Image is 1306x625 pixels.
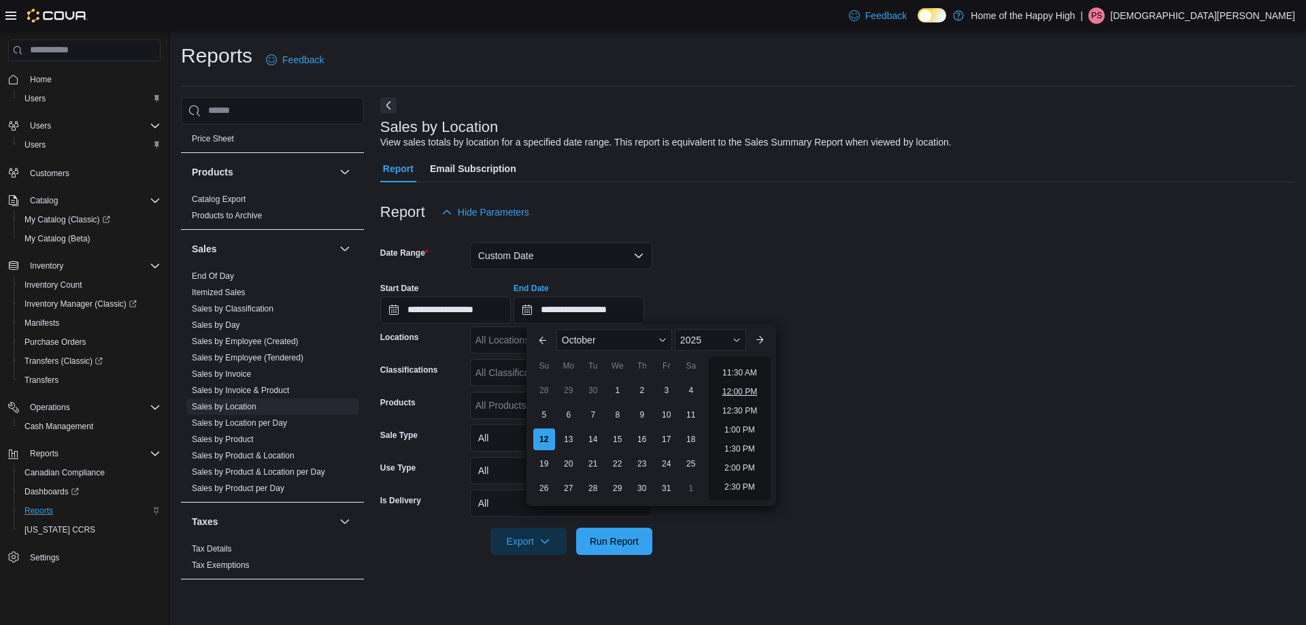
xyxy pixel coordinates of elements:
h3: Products [192,165,233,179]
a: Transfers [19,372,64,388]
div: day-1 [607,379,629,401]
div: Button. Open the month selector. October is currently selected. [556,329,672,351]
a: Users [19,137,51,153]
h3: Report [380,204,425,220]
span: Cash Management [19,418,161,435]
span: [US_STATE] CCRS [24,524,95,535]
button: Reports [14,501,166,520]
a: Sales by Location [192,402,256,411]
a: Sales by Classification [192,304,273,314]
span: Transfers (Classic) [19,353,161,369]
input: Press the down key to open a popover containing a calendar. [380,297,511,324]
span: Feedback [865,9,907,22]
div: View sales totals by location for a specified date range. This report is equivalent to the Sales ... [380,135,952,150]
div: day-16 [631,428,653,450]
button: Run Report [576,528,652,555]
a: Transfers (Classic) [19,353,108,369]
div: day-28 [582,477,604,499]
a: Sales by Invoice [192,369,251,379]
button: All [470,424,652,452]
button: Users [3,116,166,135]
a: Tax Details [192,544,232,554]
div: Button. Open the year selector. 2025 is currently selected. [675,329,746,351]
h3: Sales by Location [380,119,499,135]
span: Reports [19,503,161,519]
a: Canadian Compliance [19,464,110,481]
a: Sales by Product & Location per Day [192,467,325,477]
span: Sales by Location per Day [192,418,287,428]
a: Inventory Manager (Classic) [14,294,166,314]
a: Customers [24,165,75,182]
span: Catalog [24,192,161,209]
span: Canadian Compliance [19,464,161,481]
span: Operations [24,399,161,416]
span: Sales by Invoice & Product [192,385,289,396]
button: Users [24,118,56,134]
div: October, 2025 [532,378,703,501]
button: Operations [24,399,76,416]
div: Pricing [181,131,364,152]
a: Dashboards [19,484,84,500]
a: Manifests [19,315,65,331]
div: day-7 [582,404,604,426]
div: day-30 [631,477,653,499]
button: Home [3,69,166,89]
button: Inventory [24,258,69,274]
a: Dashboards [14,482,166,501]
span: Settings [24,549,161,566]
span: Inventory Count [19,277,161,293]
div: day-10 [656,404,677,426]
span: Catalog Export [192,194,246,205]
span: Reports [24,445,161,462]
span: Users [24,118,161,134]
a: Sales by Invoice & Product [192,386,289,395]
span: Inventory Manager (Classic) [19,296,161,312]
button: [US_STATE] CCRS [14,520,166,539]
span: Sales by Employee (Created) [192,336,299,347]
a: Home [24,71,57,88]
span: Transfers [24,375,58,386]
label: Is Delivery [380,495,421,506]
div: day-13 [558,428,580,450]
div: day-4 [680,379,702,401]
div: day-26 [533,477,555,499]
div: day-8 [607,404,629,426]
span: Feedback [282,53,324,67]
div: Su [533,355,555,377]
div: Th [631,355,653,377]
ul: Time [709,356,771,501]
span: Inventory [24,258,161,274]
a: [US_STATE] CCRS [19,522,101,538]
span: Dashboards [19,484,161,500]
span: Sales by Product [192,434,254,445]
button: Catalog [3,191,166,210]
a: Purchase Orders [19,334,92,350]
button: Manifests [14,314,166,333]
div: day-23 [631,453,653,475]
span: Reports [30,448,58,459]
a: Inventory Count [19,277,88,293]
a: Sales by Employee (Tendered) [192,353,303,362]
span: Email Subscription [430,155,516,182]
li: 1:00 PM [719,422,760,438]
button: Settings [3,547,166,567]
div: Sa [680,355,702,377]
button: Customers [3,163,166,182]
a: Products to Archive [192,211,262,220]
h3: Sales [192,242,217,256]
span: Price Sheet [192,133,234,144]
button: Previous Month [532,329,554,351]
button: Export [490,528,567,555]
button: Products [337,164,353,180]
button: Sales [192,242,334,256]
div: day-11 [680,404,702,426]
button: Inventory [3,256,166,275]
button: Products [192,165,334,179]
span: My Catalog (Classic) [19,212,161,228]
input: Press the down key to enter a popover containing a calendar. Press the escape key to close the po... [514,297,644,324]
nav: Complex example [8,64,161,603]
a: Tax Exemptions [192,560,250,570]
span: Transfers (Classic) [24,356,103,367]
label: Sale Type [380,430,418,441]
